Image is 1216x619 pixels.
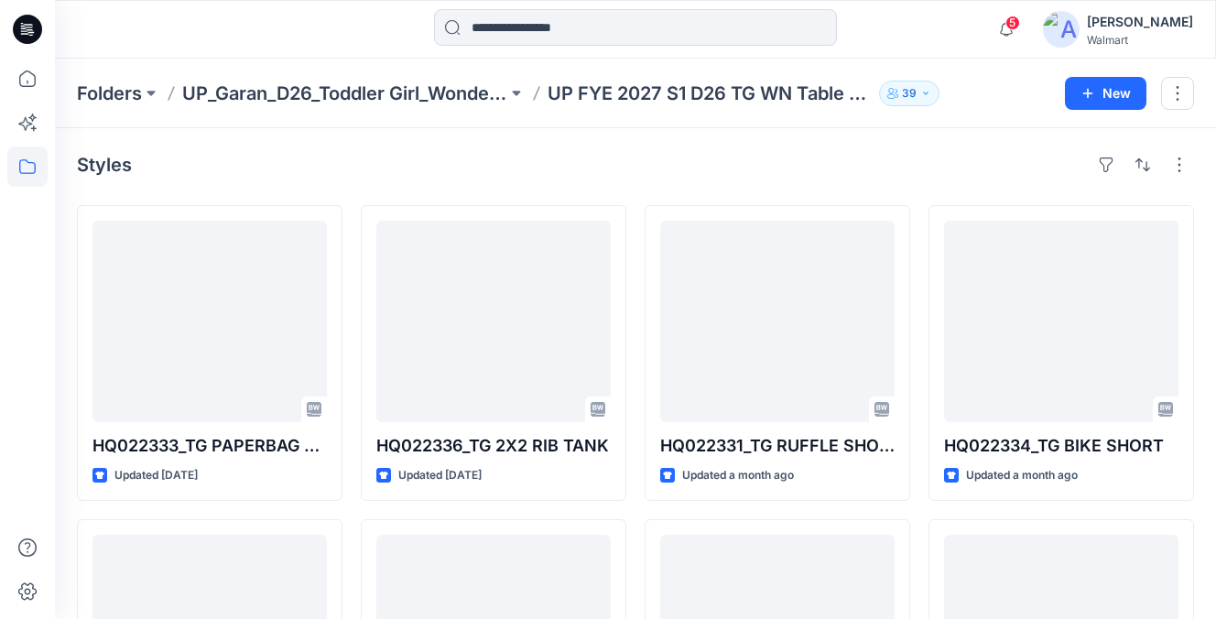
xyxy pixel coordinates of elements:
[77,81,142,106] a: Folders
[966,466,1078,485] p: Updated a month ago
[1043,11,1080,48] img: avatar
[548,81,873,106] p: UP FYE 2027 S1 D26 TG WN Table Garan
[1065,77,1146,110] button: New
[376,433,611,459] p: HQ022336_TG 2X2 RIB TANK
[682,466,794,485] p: Updated a month ago
[1087,11,1193,33] div: [PERSON_NAME]
[114,466,198,485] p: Updated [DATE]
[1087,33,1193,47] div: Walmart
[660,433,895,459] p: HQ022331_TG RUFFLE SHORT
[398,466,482,485] p: Updated [DATE]
[902,83,917,103] p: 39
[944,433,1178,459] p: HQ022334_TG BIKE SHORT
[182,81,507,106] a: UP_Garan_D26_Toddler Girl_Wonder_Nation
[77,154,132,176] h4: Styles
[879,81,939,106] button: 39
[1005,16,1020,30] span: 5
[92,433,327,459] p: HQ022333_TG PAPERBAG SHORT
